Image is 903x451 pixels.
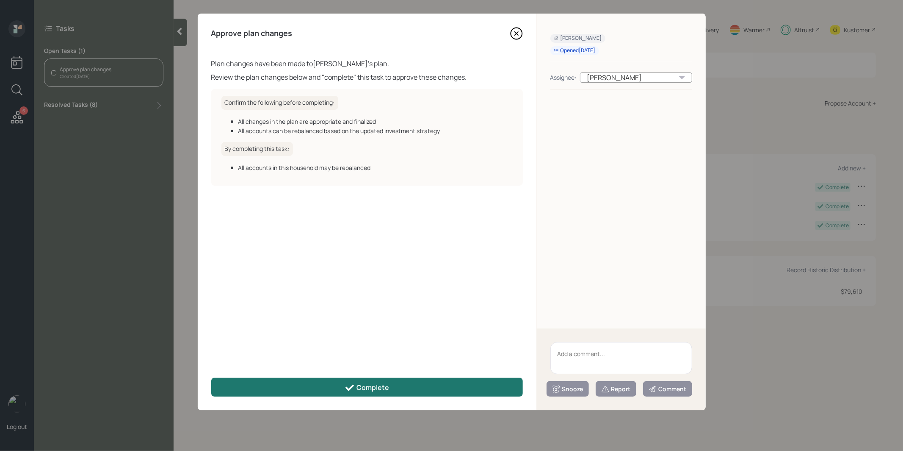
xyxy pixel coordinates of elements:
[580,72,692,83] div: [PERSON_NAME]
[221,96,338,110] h6: Confirm the following before completing:
[238,117,513,126] div: All changes in the plan are appropriate and finalized
[345,383,389,393] div: Complete
[547,381,589,397] button: Snooze
[211,58,523,69] div: Plan changes have been made to [PERSON_NAME] 's plan.
[550,73,577,82] div: Assignee:
[649,385,687,393] div: Comment
[601,385,631,393] div: Report
[221,142,293,156] h6: By completing this task:
[554,35,602,42] div: [PERSON_NAME]
[238,126,513,135] div: All accounts can be rebalanced based on the updated investment strategy
[552,385,583,393] div: Snooze
[211,378,523,397] button: Complete
[596,381,636,397] button: Report
[643,381,692,397] button: Comment
[238,163,513,172] div: All accounts in this household may be rebalanced
[211,72,523,82] div: Review the plan changes below and "complete" this task to approve these changes.
[211,29,293,38] h4: Approve plan changes
[554,47,596,54] div: Opened [DATE]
